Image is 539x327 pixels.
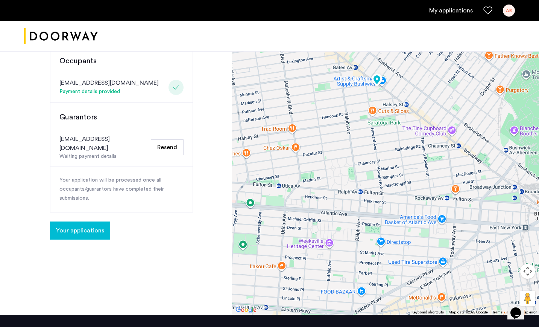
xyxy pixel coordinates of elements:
button: Resend Email [151,139,184,155]
span: Your applications [56,226,104,235]
a: Cazamio logo [24,22,98,50]
p: Your application will be processed once all occupants/guarantors have completed their submissions. [59,176,184,203]
a: My application [429,6,473,15]
cazamio-button: Go to application [50,228,110,234]
a: Open this area in Google Maps (opens a new window) [234,305,258,315]
button: Keyboard shortcuts [411,310,444,315]
div: Waiting payment details [59,153,148,160]
button: Drag Pegman onto the map to open Street View [520,291,535,306]
h3: Guarantors [59,112,184,122]
div: [EMAIL_ADDRESS][DOMAIN_NAME] [59,78,159,87]
h3: Occupants [59,56,184,66]
img: Google [234,305,258,315]
a: Favorites [483,6,492,15]
div: Payment details provided [59,87,159,96]
button: button [50,222,110,240]
iframe: chat widget [507,297,531,319]
img: logo [24,22,98,50]
a: Report a map error [507,310,537,315]
button: Map camera controls [520,264,535,279]
span: Map data ©2025 Google [448,310,488,314]
div: [EMAIL_ADDRESS][DOMAIN_NAME] [59,134,148,153]
a: Terms [492,310,502,315]
div: AB [503,5,515,17]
